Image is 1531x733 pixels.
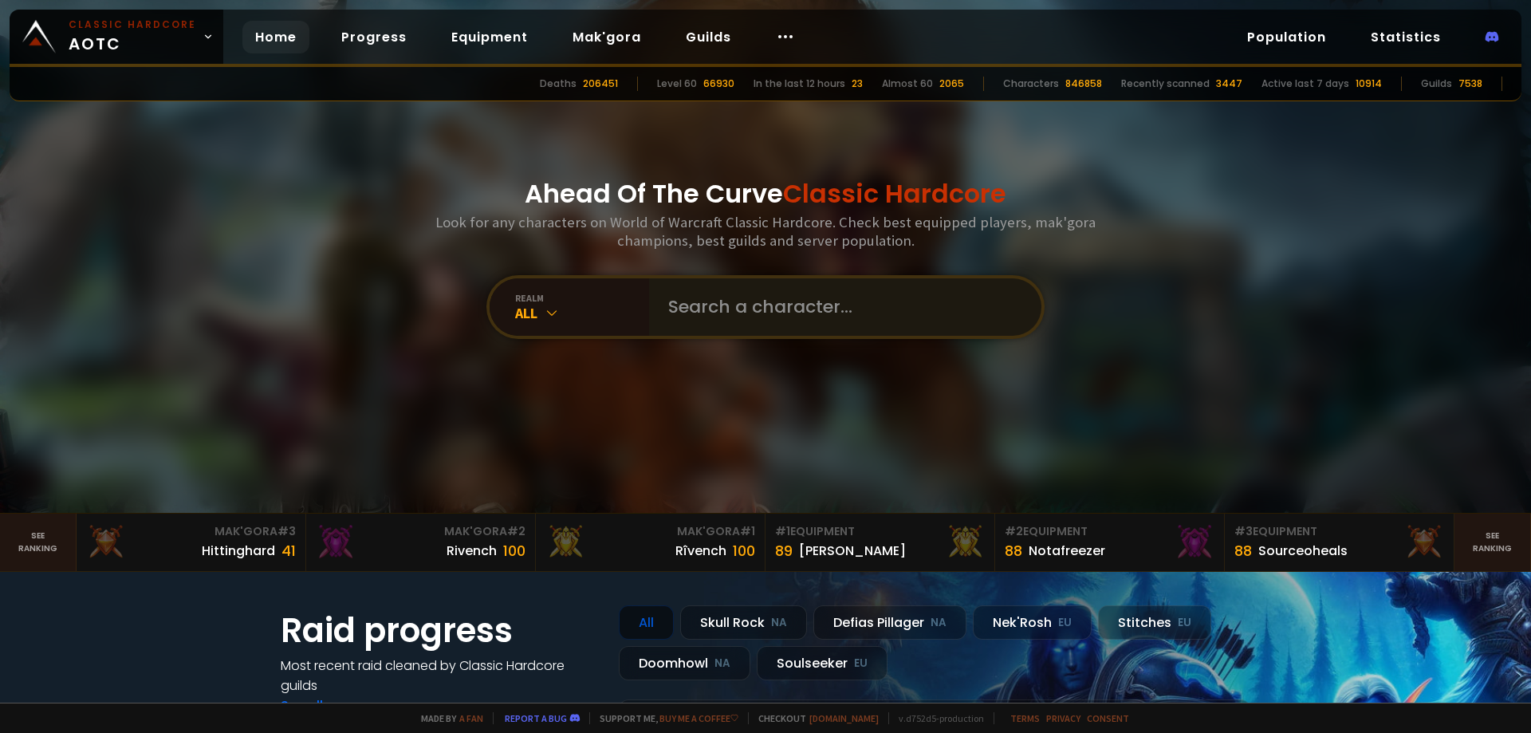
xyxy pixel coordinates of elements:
div: Soulseeker [757,646,888,680]
div: 100 [733,540,755,562]
a: Seeranking [1454,514,1531,571]
div: Mak'Gora [316,523,525,540]
a: Population [1234,21,1339,53]
a: Mak'Gora#1Rîvench100 [536,514,765,571]
small: EU [854,656,868,672]
div: Active last 7 days [1261,77,1349,91]
a: Equipment [439,21,541,53]
a: See all progress [281,696,384,715]
div: [PERSON_NAME] [799,541,906,561]
div: Characters [1003,77,1059,91]
div: 88 [1005,540,1022,562]
div: realm [515,292,649,304]
div: 206451 [583,77,618,91]
span: Classic Hardcore [783,175,1006,211]
div: Notafreezer [1029,541,1105,561]
small: NA [714,656,730,672]
div: Level 60 [657,77,697,91]
div: All [515,304,649,322]
div: 23 [852,77,863,91]
a: Progress [329,21,419,53]
h4: Most recent raid cleaned by Classic Hardcore guilds [281,656,600,696]
small: NA [931,615,947,631]
div: Deaths [540,77,577,91]
a: Privacy [1046,712,1080,724]
div: Guilds [1421,77,1452,91]
a: Consent [1087,712,1129,724]
div: Equipment [1005,523,1214,540]
div: 10914 [1356,77,1382,91]
span: # 2 [507,523,525,539]
small: EU [1178,615,1191,631]
span: # 3 [1234,523,1253,539]
a: Mak'gora [560,21,654,53]
span: AOTC [69,18,196,56]
small: EU [1058,615,1072,631]
small: Classic Hardcore [69,18,196,32]
a: Guilds [673,21,744,53]
div: Mak'Gora [86,523,296,540]
a: [DOMAIN_NAME] [809,712,879,724]
div: In the last 12 hours [754,77,845,91]
span: Made by [411,712,483,724]
a: a fan [459,712,483,724]
div: Equipment [1234,523,1444,540]
div: 66930 [703,77,734,91]
div: 88 [1234,540,1252,562]
div: 100 [503,540,525,562]
a: Classic HardcoreAOTC [10,10,223,64]
a: Report a bug [505,712,567,724]
div: Defias Pillager [813,605,966,640]
div: 7538 [1458,77,1482,91]
div: Almost 60 [882,77,933,91]
h1: Raid progress [281,605,600,656]
div: All [619,605,674,640]
a: Mak'Gora#2Rivench100 [306,514,536,571]
div: Nek'Rosh [973,605,1092,640]
div: Doomhowl [619,646,750,680]
a: Buy me a coffee [659,712,738,724]
a: Mak'Gora#3Hittinghard41 [77,514,306,571]
span: v. d752d5 - production [888,712,984,724]
a: #3Equipment88Sourceoheals [1225,514,1454,571]
span: Support me, [589,712,738,724]
span: # 1 [775,523,790,539]
div: 3447 [1216,77,1242,91]
small: NA [771,615,787,631]
h3: Look for any characters on World of Warcraft Classic Hardcore. Check best equipped players, mak'g... [429,213,1102,250]
span: Checkout [748,712,879,724]
a: Statistics [1358,21,1454,53]
a: #1Equipment89[PERSON_NAME] [765,514,995,571]
div: Recently scanned [1121,77,1210,91]
a: Terms [1010,712,1040,724]
div: 846858 [1065,77,1102,91]
div: Sourceoheals [1258,541,1348,561]
div: Rîvench [675,541,726,561]
div: 89 [775,540,793,562]
input: Search a character... [659,278,1022,336]
div: Skull Rock [680,605,807,640]
span: # 3 [277,523,296,539]
h1: Ahead Of The Curve [525,175,1006,213]
div: Hittinghard [202,541,275,561]
div: 41 [281,540,296,562]
div: Mak'Gora [545,523,755,540]
div: Stitches [1098,605,1211,640]
div: Equipment [775,523,985,540]
a: #2Equipment88Notafreezer [995,514,1225,571]
span: # 1 [740,523,755,539]
span: # 2 [1005,523,1023,539]
div: Rivench [447,541,497,561]
div: 2065 [939,77,964,91]
a: Home [242,21,309,53]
